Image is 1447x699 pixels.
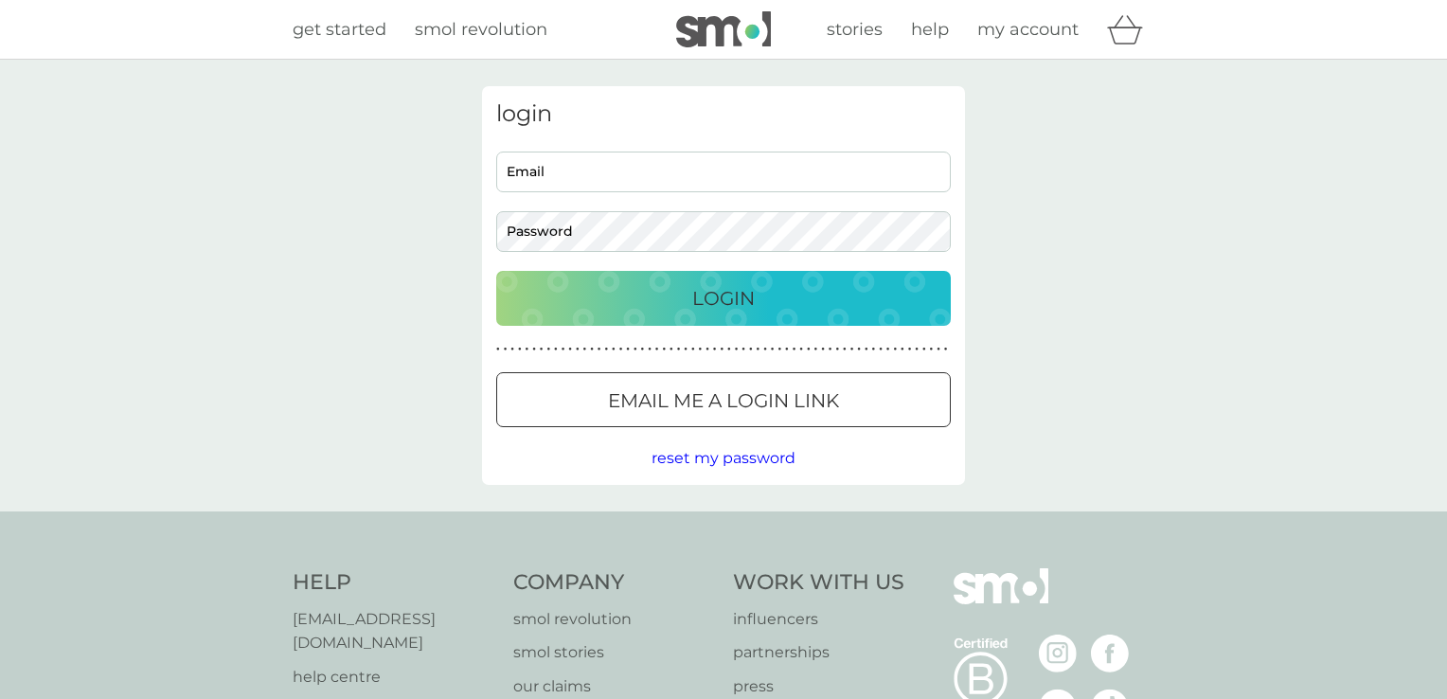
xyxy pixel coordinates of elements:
p: ● [496,345,500,354]
a: influencers [733,607,904,632]
a: stories [827,16,883,44]
p: ● [532,345,536,354]
p: ● [814,345,818,354]
p: ● [655,345,659,354]
p: ● [576,345,580,354]
p: ● [901,345,904,354]
p: ● [735,345,739,354]
p: ● [937,345,940,354]
p: ● [713,345,717,354]
a: our claims [513,674,715,699]
h4: Help [293,568,494,598]
p: ● [662,345,666,354]
p: ● [583,345,587,354]
p: ● [799,345,803,354]
p: ● [554,345,558,354]
p: ● [684,345,688,354]
h4: Work With Us [733,568,904,598]
p: ● [879,345,883,354]
p: ● [857,345,861,354]
a: help centre [293,665,494,690]
img: visit the smol Instagram page [1039,635,1077,672]
p: ● [807,345,811,354]
p: ● [699,345,703,354]
p: ● [510,345,514,354]
h4: Company [513,568,715,598]
p: ● [612,345,616,354]
p: ● [546,345,550,354]
p: ● [641,345,645,354]
span: help [911,19,949,40]
p: ● [922,345,926,354]
p: ● [749,345,753,354]
p: ● [777,345,781,354]
p: ● [915,345,919,354]
p: ● [590,345,594,354]
p: ● [872,345,876,354]
p: ● [843,345,847,354]
a: smol stories [513,640,715,665]
p: ● [526,345,529,354]
p: Email me a login link [608,385,839,416]
button: reset my password [652,446,795,471]
a: help [911,16,949,44]
div: basket [1107,10,1154,48]
p: ● [562,345,565,354]
p: ● [865,345,868,354]
p: ● [886,345,890,354]
img: visit the smol Facebook page [1091,635,1129,672]
p: ● [944,345,948,354]
p: ● [829,345,832,354]
a: partnerships [733,640,904,665]
p: ● [785,345,789,354]
p: ● [835,345,839,354]
p: ● [741,345,745,354]
p: ● [763,345,767,354]
p: ● [930,345,934,354]
p: ● [626,345,630,354]
img: smol [954,568,1048,633]
p: ● [691,345,695,354]
p: ● [757,345,760,354]
p: ● [518,345,522,354]
p: ● [706,345,709,354]
p: ● [771,345,775,354]
p: ● [893,345,897,354]
p: ● [908,345,912,354]
p: ● [604,345,608,354]
p: ● [821,345,825,354]
a: smol revolution [415,16,547,44]
p: ● [634,345,637,354]
span: get started [293,19,386,40]
a: press [733,674,904,699]
a: [EMAIL_ADDRESS][DOMAIN_NAME] [293,607,494,655]
p: ● [850,345,854,354]
span: stories [827,19,883,40]
h3: login [496,100,951,128]
a: smol revolution [513,607,715,632]
a: my account [977,16,1079,44]
span: smol revolution [415,19,547,40]
p: ● [598,345,601,354]
p: ● [720,345,723,354]
p: ● [540,345,544,354]
a: get started [293,16,386,44]
p: ● [670,345,673,354]
img: smol [676,11,771,47]
p: ● [793,345,796,354]
p: ● [568,345,572,354]
p: ● [727,345,731,354]
span: reset my password [652,449,795,467]
p: ● [648,345,652,354]
p: ● [504,345,508,354]
button: Email me a login link [496,372,951,427]
p: ● [619,345,623,354]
